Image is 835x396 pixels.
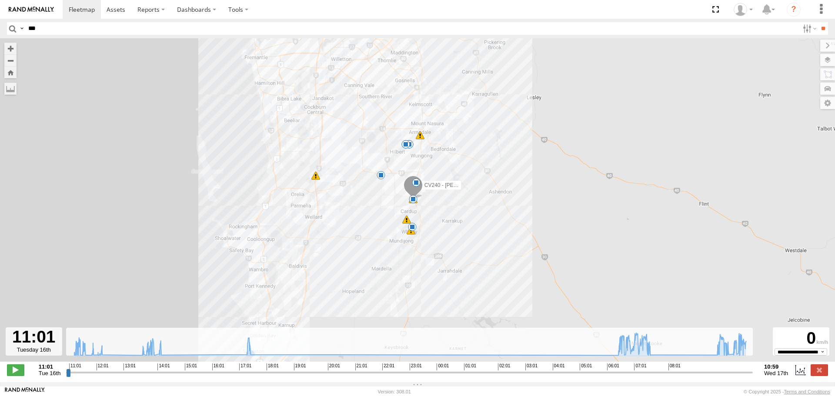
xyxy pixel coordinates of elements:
[5,387,45,396] a: Visit our Website
[464,363,476,370] span: 01:01
[39,363,61,370] strong: 11:01
[607,363,619,370] span: 06:01
[355,363,367,370] span: 21:01
[424,182,488,188] span: CV240 - [PERSON_NAME]
[820,97,835,109] label: Map Settings
[4,54,17,67] button: Zoom out
[787,3,801,17] i: ?
[580,363,592,370] span: 05:01
[410,363,422,370] span: 23:01
[799,22,818,35] label: Search Filter Options
[416,131,424,140] div: 6
[784,389,830,394] a: Terms and Conditions
[4,83,17,95] label: Measure
[634,363,646,370] span: 07:01
[731,3,756,16] div: Dean Richter
[4,67,17,78] button: Zoom Home
[4,43,17,54] button: Zoom in
[498,363,510,370] span: 02:01
[553,363,565,370] span: 04:01
[378,389,411,394] div: Version: 308.01
[69,363,81,370] span: 11:01
[239,363,251,370] span: 17:01
[764,370,788,376] span: Wed 17th Sep 2025
[437,363,449,370] span: 00:01
[18,22,25,35] label: Search Query
[811,364,828,376] label: Close
[157,363,170,370] span: 14:01
[185,363,197,370] span: 15:01
[668,363,681,370] span: 08:01
[382,363,394,370] span: 22:01
[774,329,828,348] div: 0
[124,363,136,370] span: 13:01
[267,363,279,370] span: 18:01
[97,363,109,370] span: 12:01
[9,7,54,13] img: rand-logo.svg
[7,364,24,376] label: Play/Stop
[525,363,538,370] span: 03:01
[39,370,61,376] span: Tue 16th Sep 2025
[764,363,788,370] strong: 10:59
[294,363,306,370] span: 19:01
[328,363,340,370] span: 20:01
[744,389,830,394] div: © Copyright 2025 -
[212,363,224,370] span: 16:01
